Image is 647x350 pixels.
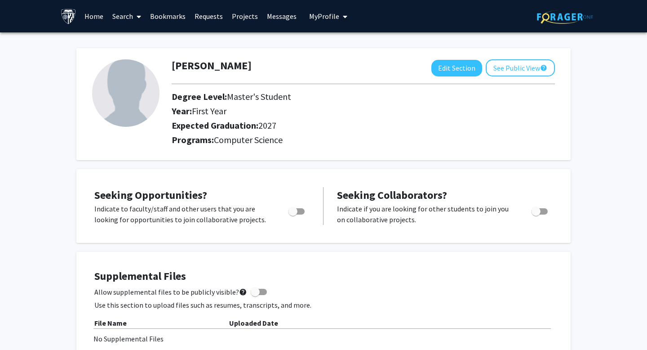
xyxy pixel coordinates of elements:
[258,120,276,131] span: 2027
[94,188,207,202] span: Seeking Opportunities?
[537,10,593,24] img: ForagerOne Logo
[540,63,547,73] mat-icon: help
[285,203,310,217] div: Toggle
[94,287,247,297] span: Allow supplemental files to be publicly visible?
[190,0,227,32] a: Requests
[172,120,478,131] h2: Expected Graduation:
[108,0,146,32] a: Search
[431,60,482,76] button: Edit Section
[146,0,190,32] a: Bookmarks
[172,91,478,102] h2: Degree Level:
[80,0,108,32] a: Home
[92,59,160,127] img: Profile Picture
[337,203,514,225] p: Indicate if you are looking for other students to join you on collaborative projects.
[528,203,553,217] div: Toggle
[94,300,553,310] p: Use this section to upload files such as resumes, transcripts, and more.
[192,105,226,117] span: First Year
[172,106,478,117] h2: Year:
[93,333,554,344] div: No Supplemental Files
[214,134,283,145] span: Computer Science
[172,59,252,72] h1: [PERSON_NAME]
[172,135,555,145] h2: Programs:
[229,319,278,328] b: Uploaded Date
[239,287,247,297] mat-icon: help
[227,0,262,32] a: Projects
[227,91,291,102] span: Master's Student
[337,188,447,202] span: Seeking Collaborators?
[262,0,301,32] a: Messages
[61,9,76,24] img: Johns Hopkins University Logo
[94,319,127,328] b: File Name
[486,59,555,76] button: See Public View
[7,310,38,343] iframe: Chat
[94,203,271,225] p: Indicate to faculty/staff and other users that you are looking for opportunities to join collabor...
[94,270,553,283] h4: Supplemental Files
[309,12,339,21] span: My Profile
